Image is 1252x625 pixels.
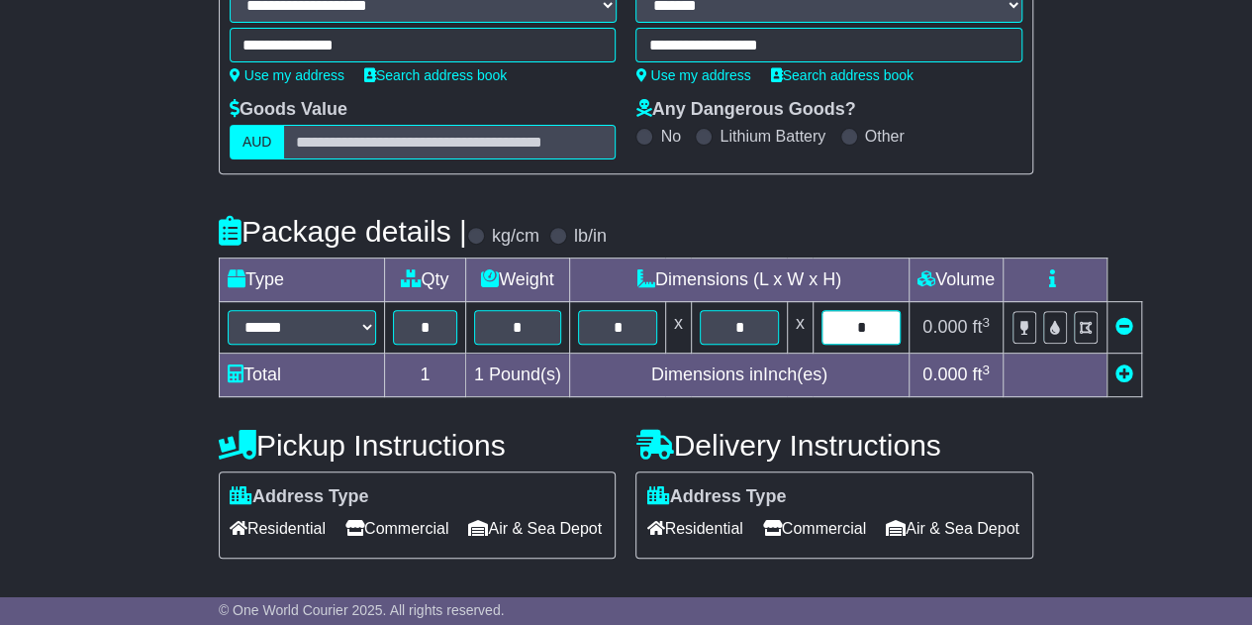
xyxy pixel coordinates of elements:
label: Lithium Battery [720,127,825,146]
label: AUD [230,125,285,159]
td: x [665,302,691,354]
label: Address Type [646,486,786,508]
label: Goods Value [230,99,347,121]
td: Volume [909,259,1003,302]
span: 1 [474,365,484,384]
td: Pound(s) [465,354,569,397]
label: Other [865,127,905,146]
h4: Delivery Instructions [635,429,1033,462]
sup: 3 [982,315,990,330]
label: lb/in [574,226,607,248]
span: Commercial [345,513,448,544]
span: 0.000 [922,317,967,337]
label: Any Dangerous Goods? [635,99,855,121]
a: Use my address [230,67,344,83]
span: Air & Sea Depot [886,513,1019,544]
a: Use my address [635,67,750,83]
a: Remove this item [1115,317,1133,337]
h4: Package details | [219,215,467,248]
span: © One World Courier 2025. All rights reserved. [219,602,505,618]
label: kg/cm [492,226,539,248]
span: Commercial [763,513,866,544]
label: No [660,127,680,146]
span: Air & Sea Depot [468,513,602,544]
h4: Pickup Instructions [219,429,617,462]
td: Dimensions (L x W x H) [569,259,909,302]
a: Add new item [1115,365,1133,384]
td: Type [219,259,384,302]
td: Qty [384,259,465,302]
td: Weight [465,259,569,302]
span: ft [972,317,990,337]
span: ft [972,365,990,384]
td: x [787,302,813,354]
span: 0.000 [922,365,967,384]
a: Search address book [364,67,507,83]
sup: 3 [982,363,990,377]
td: Total [219,354,384,397]
span: Residential [230,513,326,544]
td: Dimensions in Inch(es) [569,354,909,397]
a: Search address book [771,67,914,83]
td: 1 [384,354,465,397]
label: Address Type [230,486,369,508]
span: Residential [646,513,742,544]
